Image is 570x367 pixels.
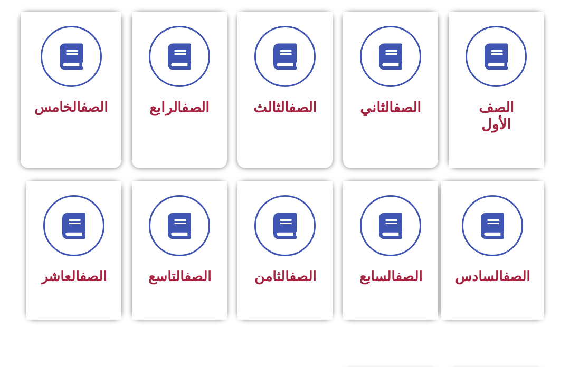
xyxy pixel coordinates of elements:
span: السادس [455,268,530,284]
a: الصف [395,268,422,284]
a: الصف [184,268,211,284]
span: العاشر [41,268,107,284]
span: الثاني [360,99,421,116]
a: الصف [80,268,107,284]
span: الرابع [149,99,210,116]
a: الصف [393,99,421,116]
span: الخامس [34,99,108,115]
span: التاسع [148,268,211,284]
span: الثامن [254,268,316,284]
span: السابع [359,268,422,284]
a: الصف [289,99,317,116]
span: الثالث [253,99,317,116]
a: الصف [503,268,530,284]
a: الصف [182,99,210,116]
span: الصف الأول [479,99,514,133]
a: الصف [289,268,316,284]
a: الصف [81,99,108,115]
